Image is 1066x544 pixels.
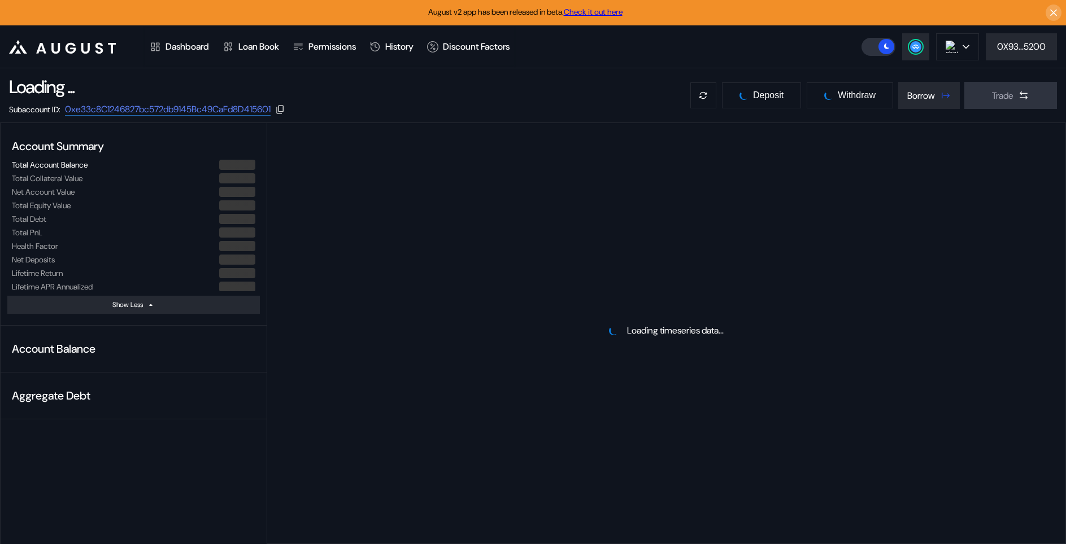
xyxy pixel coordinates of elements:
[65,103,271,116] a: 0xe33c8C1246827bc572db9145Bc49CaFd8D415601
[721,82,802,109] button: pendingDeposit
[166,41,209,52] div: Dashboard
[385,41,414,52] div: History
[12,214,46,224] div: Total Debt
[627,324,724,336] div: Loading timeseries data...
[608,326,619,336] img: pending
[9,104,60,115] div: Subaccount ID:
[986,33,1057,60] button: 0X93...5200
[112,300,143,309] div: Show Less
[964,82,1057,109] button: Trade
[564,7,623,17] a: Check it out here
[308,41,356,52] div: Permissions
[363,26,420,68] a: History
[907,90,935,102] div: Borrow
[9,75,74,99] div: Loading ...
[12,255,55,265] div: Net Deposits
[12,241,58,251] div: Health Factor
[7,337,260,361] div: Account Balance
[143,26,216,68] a: Dashboard
[7,296,260,314] button: Show Less
[428,7,623,17] span: August v2 app has been released in beta.
[753,90,784,100] span: Deposit
[946,41,958,53] img: chain logo
[12,268,63,278] div: Lifetime Return
[992,90,1013,102] div: Trade
[286,26,363,68] a: Permissions
[12,173,82,183] div: Total Collateral Value
[12,200,71,210] div: Total Equity Value
[936,33,979,60] button: chain logo
[12,187,75,197] div: Net Account Value
[443,41,510,52] div: Discount Factors
[997,41,1046,52] div: 0X93...5200
[216,26,286,68] a: Loan Book
[12,227,42,238] div: Total PnL
[739,90,749,100] img: pending
[238,41,279,52] div: Loan Book
[898,82,960,109] button: Borrow
[12,282,93,292] div: Lifetime APR Annualized
[7,134,260,158] div: Account Summary
[838,90,876,100] span: Withdraw
[806,82,894,109] button: pendingWithdraw
[824,90,834,100] img: pending
[420,26,516,68] a: Discount Factors
[12,160,88,170] div: Total Account Balance
[7,384,260,407] div: Aggregate Debt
